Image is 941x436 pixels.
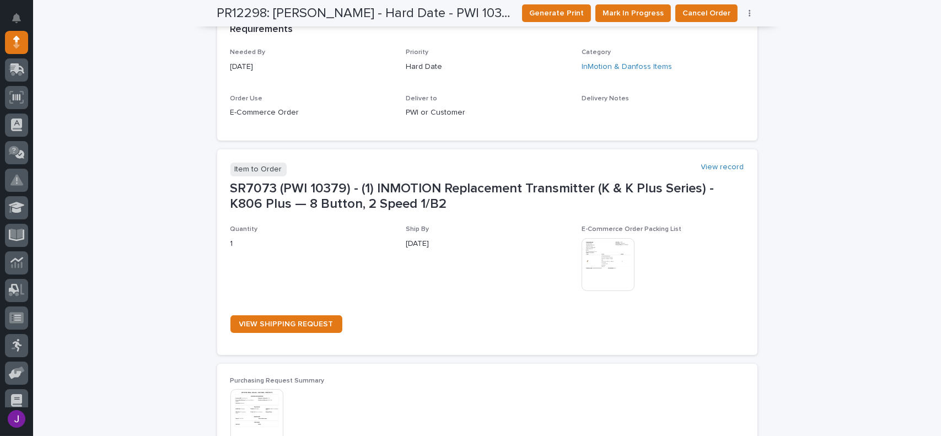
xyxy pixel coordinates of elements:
p: E-Commerce Order [230,107,393,119]
span: Category [582,49,611,56]
button: Generate Print [522,4,591,22]
span: Order Use [230,95,263,102]
span: Generate Print [529,7,584,20]
h2: PR12298: [PERSON_NAME] - Hard Date - PWI 10379 [217,6,514,21]
button: users-avatar [5,407,28,430]
h2: Requirements [230,24,293,36]
div: Notifications [14,13,28,31]
button: Notifications [5,7,28,30]
p: Hard Date [406,61,568,73]
p: Item to Order [230,163,287,176]
span: Deliver to [406,95,437,102]
span: Ship By [406,226,429,233]
span: Quantity [230,226,258,233]
p: 1 [230,238,393,250]
span: VIEW SHIPPING REQUEST [239,320,334,328]
span: E-Commerce Order Packing List [582,226,681,233]
span: Mark In Progress [603,7,664,20]
span: Cancel Order [682,7,730,20]
p: [DATE] [406,238,568,250]
p: PWI or Customer [406,107,568,119]
p: [DATE] [230,61,393,73]
a: VIEW SHIPPING REQUEST [230,315,342,333]
span: Needed By [230,49,266,56]
span: Priority [406,49,428,56]
a: View record [701,163,744,172]
button: Mark In Progress [595,4,671,22]
p: SR7073 (PWI 10379) - (1) INMOTION Replacement Transmitter (K & K Plus Series) - K806 Plus — 8 But... [230,181,744,213]
span: Purchasing Request Summary [230,378,325,384]
button: Cancel Order [675,4,738,22]
span: Delivery Notes [582,95,629,102]
a: InMotion & Danfoss Items [582,61,672,73]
